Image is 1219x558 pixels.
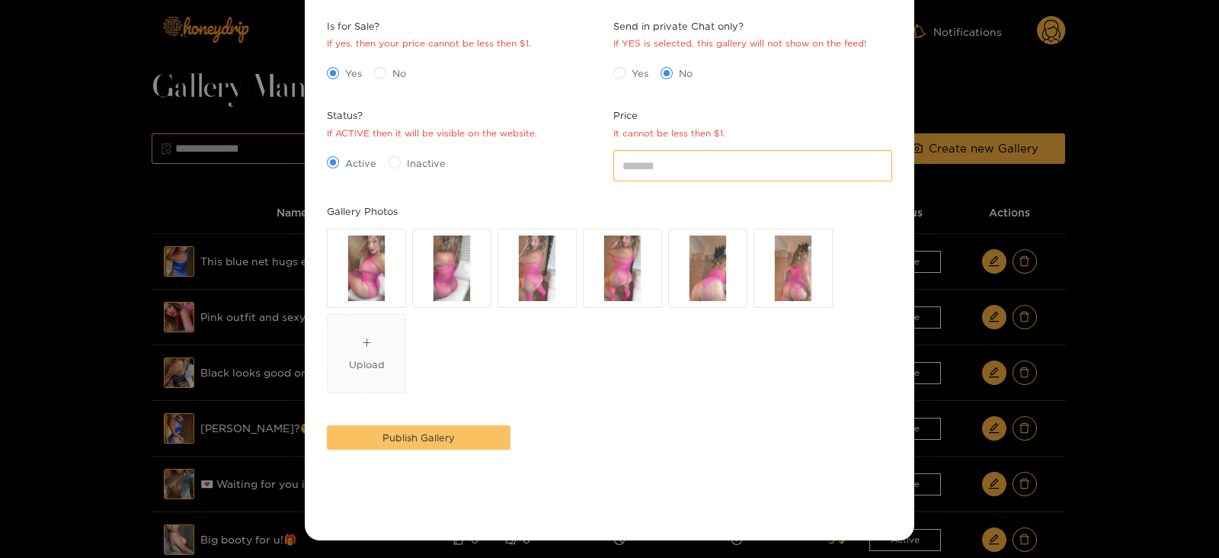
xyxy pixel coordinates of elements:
[349,357,385,372] div: Upload
[327,18,531,34] span: Is for Sale?
[327,107,537,123] span: Status?
[613,18,866,34] span: Send in private Chat only?
[327,425,510,450] button: Publish Gallery
[382,430,455,445] span: Publish Gallery
[327,127,537,141] div: If ACTIVE then it will be visible on the website.
[673,66,699,81] span: No
[339,156,382,171] span: Active
[613,37,866,51] div: If YES is selected, this gallery will not show on the feed!
[625,66,654,81] span: Yes
[328,315,405,393] span: plusUpload
[327,37,531,51] div: If yes, then your price cannot be less then $1.
[613,127,725,141] div: It cannot be less then $1.
[327,204,398,219] label: Gallery Photos
[386,66,412,81] span: No
[401,156,452,171] span: Inactive
[613,107,725,123] span: Price
[339,66,368,81] span: Yes
[362,338,372,348] span: plus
